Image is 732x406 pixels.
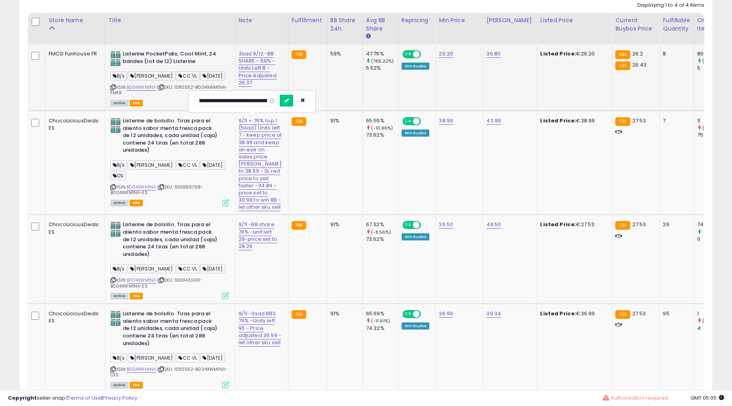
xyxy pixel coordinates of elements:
[439,117,453,125] a: 38.99
[439,16,480,25] div: Min Price
[697,132,729,139] div: 75
[371,125,393,131] small: (-10.96%)
[292,16,324,25] div: Fulfillment
[540,50,606,57] div: €26.20
[110,100,129,107] span: All listings currently available for purchase on Amazon
[110,171,126,180] span: OS
[8,394,37,402] strong: Copyright
[366,221,398,228] div: 67.32%
[330,221,357,228] div: 91%
[128,160,175,170] span: [PERSON_NAME]
[371,318,390,324] small: (-11.61%)
[239,310,281,347] a: 9/11 -3sad BBS 76% -Units left 95 - Price adjusted 36.99 - let other sku sell
[110,277,203,289] span: | SKU: 9001432431-B004XWM1NA-ES
[366,310,398,317] div: 65.69%
[663,50,687,57] div: 8
[239,221,277,250] a: 9/11 -BB share 76% -unit left 29-price set to 28.29
[663,310,687,317] div: 95
[697,117,729,124] div: 11
[486,117,501,125] a: 43.99
[540,310,576,317] b: Listed Price:
[402,322,430,330] div: Win BuyBox
[110,200,129,206] span: All listings currently available for purchase on Amazon
[371,229,391,235] small: (-8.56%)
[130,200,143,206] span: FBA
[663,117,687,124] div: 7
[697,236,729,243] div: 0
[330,117,357,124] div: 91%
[200,71,225,80] span: [DATE]
[486,50,501,58] a: 36.85
[366,132,398,139] div: 73.62%
[110,221,121,237] img: 51TNf1v6AfL._SL40_.jpg
[130,293,143,299] span: FBA
[330,50,357,57] div: 59%
[486,310,501,318] a: 39.34
[110,117,121,133] img: 51TNf1v6AfL._SL40_.jpg
[123,221,219,260] b: Listerine de bolsillo. Tiras para el aliento sabor menta fresca pack de 12 unidades, cada unidad ...
[637,2,704,9] div: Displaying 1 to 4 of 4 items
[102,394,137,402] a: Privacy Policy
[330,310,357,317] div: 91%
[176,264,199,273] span: CC VL
[420,311,432,318] span: OFF
[615,221,630,230] small: FBA
[632,61,647,69] span: 26.43
[49,50,99,57] div: FMCG Funhouse FR
[123,310,219,349] b: Listerine de bolsillo. Tiras para el aliento sabor menta fresca pack de 12 unidades, cada unidad ...
[292,221,306,230] small: FBA
[403,222,413,229] span: ON
[200,264,225,273] span: [DATE]
[49,117,99,132] div: ChocoLiciousDeals ES
[68,394,101,402] a: Terms of Use
[8,395,137,402] div: seller snap | |
[702,58,721,64] small: (1600%)
[49,221,99,235] div: ChocoLiciousDeals ES
[366,65,398,72] div: 5.52%
[615,16,656,33] div: Current Buybox Price
[366,16,395,33] div: Avg BB Share
[690,394,724,402] span: 2025-09-12 05:05 GMT
[402,16,432,25] div: Repricing
[110,221,229,298] div: ASIN:
[615,50,630,59] small: FBA
[128,353,175,362] span: [PERSON_NAME]
[110,264,127,273] span: Bj's
[697,221,729,228] div: 74
[110,160,127,170] span: Bj's
[176,353,199,362] span: CC VL
[403,118,413,125] span: ON
[439,310,453,318] a: 36.99
[110,382,129,389] span: All listings currently available for purchase on Amazon
[366,50,398,57] div: 47.76%
[540,310,606,317] div: €36.99
[540,221,576,228] b: Listed Price:
[292,310,306,319] small: FBA
[239,50,277,87] a: 3sad 9/12 -BB SHARE - 59% -Units Left 8 -Price Adjusted 26.37
[110,353,127,362] span: Bj's
[128,71,175,80] span: [PERSON_NAME]
[110,184,203,196] span: | SKU: 991986768-B004XWM1NA-ES
[540,117,606,124] div: €38.99
[697,16,726,33] div: Ordered Items
[176,160,199,170] span: CC VL
[292,50,306,59] small: FBA
[366,325,398,332] div: 74.32%
[615,117,630,126] small: FBA
[702,125,724,131] small: (-85.33%)
[540,16,609,25] div: Listed Price
[632,50,643,57] span: 26.2
[403,311,413,318] span: ON
[200,353,225,362] span: [DATE]
[439,221,453,229] a: 26.50
[420,222,432,229] span: OFF
[702,318,718,324] small: (-75%)
[49,16,102,25] div: Store Name
[663,16,690,33] div: Fulfillable Quantity
[176,71,199,80] span: CC VL
[110,117,229,205] div: ASIN:
[200,160,225,170] span: [DATE]
[110,71,127,80] span: Bj's
[540,117,576,124] b: Listed Price:
[49,310,99,324] div: ChocoLiciousDeals ES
